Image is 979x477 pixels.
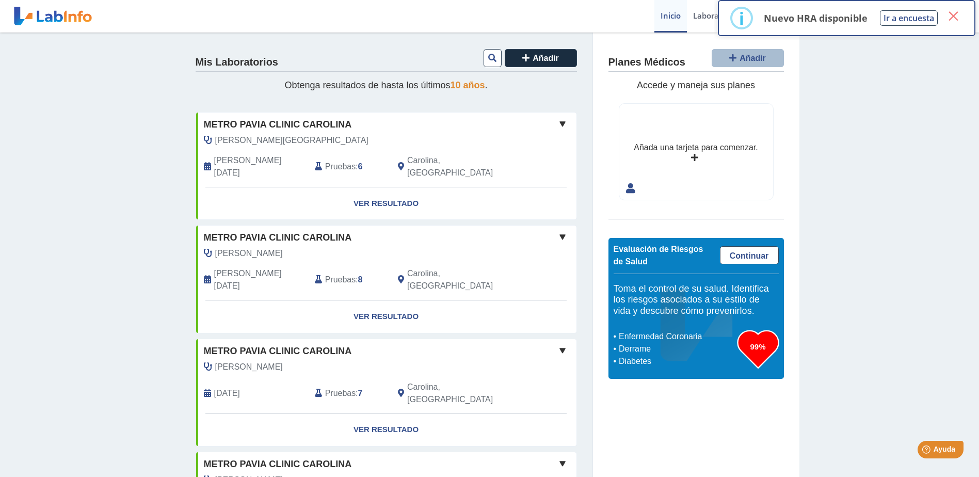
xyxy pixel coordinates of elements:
div: : [307,381,390,406]
a: Ver Resultado [196,414,576,446]
b: 7 [358,389,363,397]
span: 10 años [451,80,485,90]
button: Añadir [505,49,577,67]
div: : [307,154,390,179]
span: Pruebas [325,387,356,400]
button: Close this dialog [944,7,962,25]
span: Carolina, PR [407,154,521,179]
span: Pruebas [325,274,356,286]
div: : [307,267,390,292]
span: 2024-01-03 [214,267,307,292]
b: 6 [358,162,363,171]
li: Derrame [616,343,737,355]
span: Metro Pavia Clinic Carolina [204,231,352,245]
span: Carolina, PR [407,381,521,406]
span: Metro Pavia Clinic Carolina [204,118,352,132]
b: 8 [358,275,363,284]
span: 2023-02-09 [214,387,240,400]
p: Nuevo HRA disponible [764,12,868,24]
span: Ostolaza Villarrubia, Glorimar [215,134,368,147]
span: Añadir [533,54,559,62]
span: Carolina, PR [407,267,521,292]
button: Ir a encuesta [880,10,938,26]
li: Diabetes [616,355,737,368]
span: Evaluación de Riesgos de Salud [614,245,703,266]
span: Metro Pavia Clinic Carolina [204,457,352,471]
span: Añadir [740,54,766,62]
span: Pruebas [325,161,356,173]
span: Continuar [730,251,769,260]
span: 2024-01-13 [214,154,307,179]
span: Matos Velilla, Carlos [215,361,283,373]
div: i [739,9,744,27]
span: Matos Velilla, Carlos [215,247,283,260]
button: Añadir [712,49,784,67]
h3: 99% [737,340,779,353]
span: Obtenga resultados de hasta los últimos . [284,80,487,90]
h4: Mis Laboratorios [196,56,278,69]
h4: Planes Médicos [608,56,685,69]
span: Accede y maneja sus planes [637,80,755,90]
a: Continuar [720,246,779,264]
span: Metro Pavia Clinic Carolina [204,344,352,358]
a: Ver Resultado [196,300,576,333]
iframe: Help widget launcher [887,437,968,466]
h5: Toma el control de su salud. Identifica los riesgos asociados a su estilo de vida y descubre cómo... [614,283,779,317]
a: Ver Resultado [196,187,576,220]
div: Añada una tarjeta para comenzar. [634,141,758,154]
li: Enfermedad Coronaria [616,330,737,343]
